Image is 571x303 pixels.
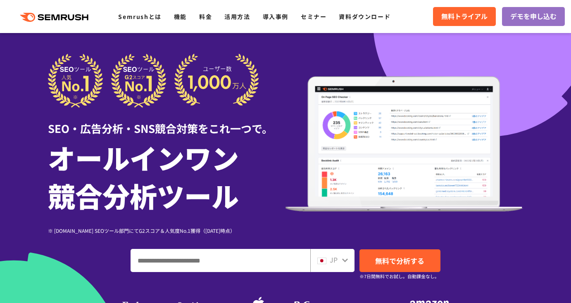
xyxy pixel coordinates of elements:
span: デモを申し込む [510,11,557,22]
h1: オールインワン 競合分析ツール [48,138,285,214]
a: デモを申し込む [502,7,565,26]
small: ※7日間無料でお試し。自動課金なし。 [359,272,439,280]
a: 導入事例 [263,12,288,21]
div: SEO・広告分析・SNS競合対策をこれ一つで。 [48,108,285,136]
a: 活用方法 [224,12,250,21]
input: ドメイン、キーワードまたはURLを入力してください [131,249,310,272]
a: 資料ダウンロード [339,12,390,21]
span: JP [330,255,338,265]
a: Semrushとは [118,12,161,21]
span: 無料で分析する [375,256,424,266]
a: 無料で分析する [359,249,440,272]
div: ※ [DOMAIN_NAME] SEOツール部門にてG2スコア＆人気度No.1獲得（[DATE]時点） [48,227,285,234]
span: 無料トライアル [441,11,488,22]
a: セミナー [301,12,326,21]
a: 機能 [174,12,187,21]
a: 無料トライアル [433,7,496,26]
a: 料金 [199,12,212,21]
